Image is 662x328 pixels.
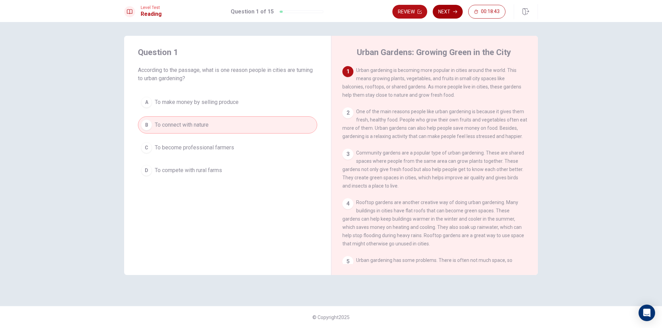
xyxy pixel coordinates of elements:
span: Rooftop gardens are another creative way of doing urban gardening. Many buildings in cities have ... [342,200,524,246]
button: ATo make money by selling produce [138,94,317,111]
span: Community gardens are a popular type of urban gardening. These are shared spaces where people fro... [342,150,524,189]
span: © Copyright 2025 [312,315,350,320]
span: To connect with nature [155,121,209,129]
div: Open Intercom Messenger [639,305,655,321]
span: Urban gardening has some problems. There is often not much space, so gardeners need to be creativ... [342,257,519,288]
span: To make money by selling produce [155,98,239,106]
button: Next [433,5,463,19]
button: DTo compete with rural farms [138,162,317,179]
div: 2 [342,107,353,118]
button: Review [392,5,427,19]
div: C [141,142,152,153]
span: According to the passage, what is one reason people in cities are turning to urban gardening? [138,66,317,83]
button: 00:18:43 [468,5,505,19]
h4: Question 1 [138,47,317,58]
span: Urban gardening is becoming more popular in cities around the world. This means growing plants, v... [342,67,521,98]
span: To become professional farmers [155,144,234,152]
span: One of the main reasons people like urban gardening is because it gives them fresh, healthy food.... [342,109,527,139]
span: To compete with rural farms [155,166,222,174]
h1: Question 1 of 15 [231,8,274,16]
button: CTo become professional farmers [138,139,317,156]
span: Level Test [141,5,162,10]
div: A [141,97,152,108]
div: 5 [342,256,353,267]
h1: Reading [141,10,162,18]
div: D [141,165,152,176]
div: B [141,119,152,130]
div: 1 [342,66,353,77]
div: 3 [342,149,353,160]
h4: Urban Gardens: Growing Green in the City [357,47,511,58]
div: 4 [342,198,353,209]
span: 00:18:43 [481,9,500,14]
button: BTo connect with nature [138,116,317,134]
